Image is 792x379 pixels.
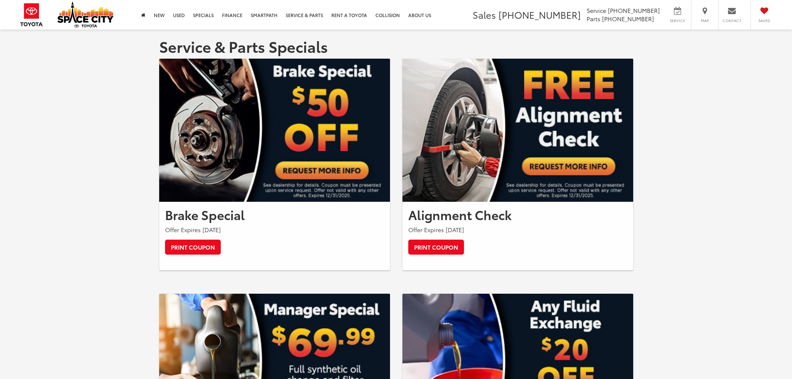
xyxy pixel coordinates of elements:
p: Offer Expires [DATE] [165,225,384,234]
h2: Alignment Check [408,208,627,221]
span: Parts [587,15,600,23]
img: Alignment Check [402,59,633,202]
a: Print Coupon [408,240,464,255]
p: Offer Expires [DATE] [408,225,627,234]
span: Saved [755,18,773,23]
span: [PHONE_NUMBER] [608,6,660,15]
span: Service [668,18,687,23]
img: Space City Toyota [57,2,113,27]
a: Print Coupon [165,240,221,255]
span: [PHONE_NUMBER] [498,8,581,21]
h2: Brake Special [165,208,384,221]
img: Brake Special [159,59,390,202]
h1: Service & Parts Specials [159,38,633,54]
span: Sales [473,8,496,21]
span: Map [696,18,714,23]
span: [PHONE_NUMBER] [602,15,654,23]
span: Service [587,6,606,15]
span: Contact [723,18,741,23]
